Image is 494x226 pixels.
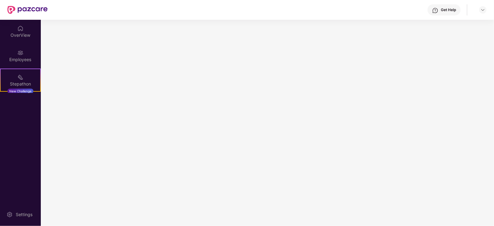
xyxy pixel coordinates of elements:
img: New Pazcare Logo [7,6,48,14]
div: New Challenge [7,89,33,94]
div: Get Help [441,7,456,12]
img: svg+xml;base64,PHN2ZyBpZD0iRHJvcGRvd24tMzJ4MzIiIHhtbG5zPSJodHRwOi8vd3d3LnczLm9yZy8yMDAwL3N2ZyIgd2... [480,7,485,12]
img: svg+xml;base64,PHN2ZyBpZD0iU2V0dGluZy0yMHgyMCIgeG1sbnM9Imh0dHA6Ly93d3cudzMub3JnLzIwMDAvc3ZnIiB3aW... [6,211,13,218]
div: Stepathon [1,81,40,87]
div: Settings [14,211,34,218]
img: svg+xml;base64,PHN2ZyBpZD0iSG9tZSIgeG1sbnM9Imh0dHA6Ly93d3cudzMub3JnLzIwMDAvc3ZnIiB3aWR0aD0iMjAiIG... [17,25,23,31]
img: svg+xml;base64,PHN2ZyB4bWxucz0iaHR0cDovL3d3dy53My5vcmcvMjAwMC9zdmciIHdpZHRoPSIyMSIgaGVpZ2h0PSIyMC... [17,74,23,80]
img: svg+xml;base64,PHN2ZyBpZD0iSGVscC0zMngzMiIgeG1sbnM9Imh0dHA6Ly93d3cudzMub3JnLzIwMDAvc3ZnIiB3aWR0aD... [432,7,438,14]
img: svg+xml;base64,PHN2ZyBpZD0iRW1wbG95ZWVzIiB4bWxucz0iaHR0cDovL3d3dy53My5vcmcvMjAwMC9zdmciIHdpZHRoPS... [17,50,23,56]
